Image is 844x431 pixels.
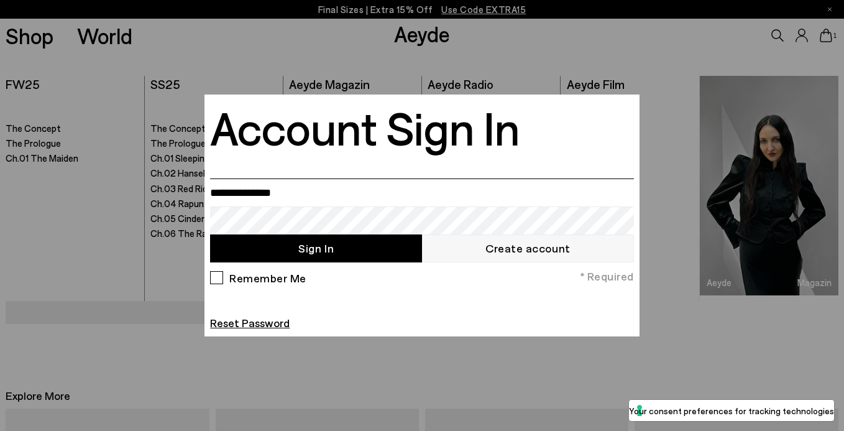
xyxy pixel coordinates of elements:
[580,269,634,284] span: * Required
[629,400,834,421] button: Your consent preferences for tracking technologies
[226,271,306,283] label: Remember Me
[210,234,422,262] button: Sign In
[422,234,634,262] a: Create account
[629,404,834,417] label: Your consent preferences for tracking technologies
[210,102,520,152] h2: Account Sign In
[210,316,290,330] a: Reset Password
